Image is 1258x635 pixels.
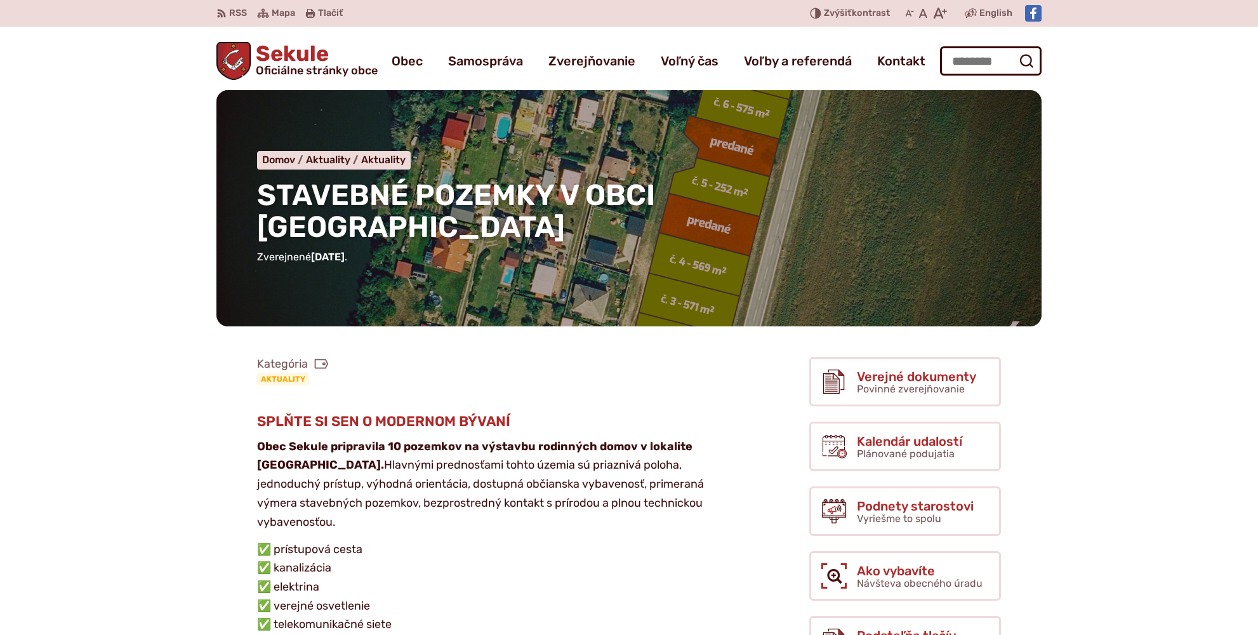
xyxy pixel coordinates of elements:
[661,43,718,79] a: Voľný čas
[548,43,635,79] a: Zverejňovanie
[257,178,655,245] span: STAVEBNÉ POZEMKY V OBCI [GEOGRAPHIC_DATA]
[857,370,976,384] span: Verejné dokumenty
[392,43,423,79] a: Obec
[262,154,306,166] a: Domov
[251,43,378,76] span: Sekule
[857,577,983,589] span: Návšteva obecného úradu
[744,43,852,79] a: Voľby a referendá
[306,154,350,166] span: Aktuality
[361,154,406,166] a: Aktuality
[257,438,708,531] p: Hlavnými prednosťami tohto územia sú priaznivá poloha, jednoduchý prístup, výhodná orientácia, do...
[809,422,1001,471] a: Kalendár udalostí Plánované podujatia
[857,499,974,513] span: Podnety starostovi
[857,448,955,460] span: Plánované podujatia
[809,486,1001,536] a: Podnety starostovi Vyriešme to spolu
[1025,5,1042,22] img: Prejsť na Facebook stránku
[857,564,983,578] span: Ako vybavíte
[257,357,328,371] span: Kategória
[857,383,965,395] span: Povinné zverejňovanie
[272,6,295,21] span: Mapa
[311,251,345,263] span: [DATE]
[809,551,1001,601] a: Ako vybavíte Návšteva obecného úradu
[824,8,852,18] span: Zvýšiť
[257,540,708,634] p: ✅ prístupová cesta ✅ kanalizácia ✅ elektrina ✅ verejné osvetlenie ✅ telekomunikačné siete
[306,154,361,166] a: Aktuality
[216,42,251,80] img: Prejsť na domovskú stránku
[257,373,309,385] a: Aktuality
[857,434,962,448] span: Kalendár udalostí
[977,6,1015,21] a: English
[229,6,247,21] span: RSS
[824,8,890,19] span: kontrast
[262,154,295,166] span: Domov
[877,43,925,79] a: Kontakt
[256,65,378,76] span: Oficiálne stránky obce
[257,413,510,430] span: SPLŇTE SI SEN O MODERNOM BÝVANÍ
[809,357,1001,406] a: Verejné dokumenty Povinné zverejňovanie
[216,42,378,80] a: Logo Sekule, prejsť na domovskú stránku.
[448,43,523,79] a: Samospráva
[257,249,1001,265] p: Zverejnené .
[318,8,343,19] span: Tlačiť
[857,512,941,525] span: Vyriešme to spolu
[979,6,1012,21] span: English
[257,439,692,472] strong: Obec Sekule pripravila 10 pozemkov na výstavbu rodinných domov v lokalite [GEOGRAPHIC_DATA].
